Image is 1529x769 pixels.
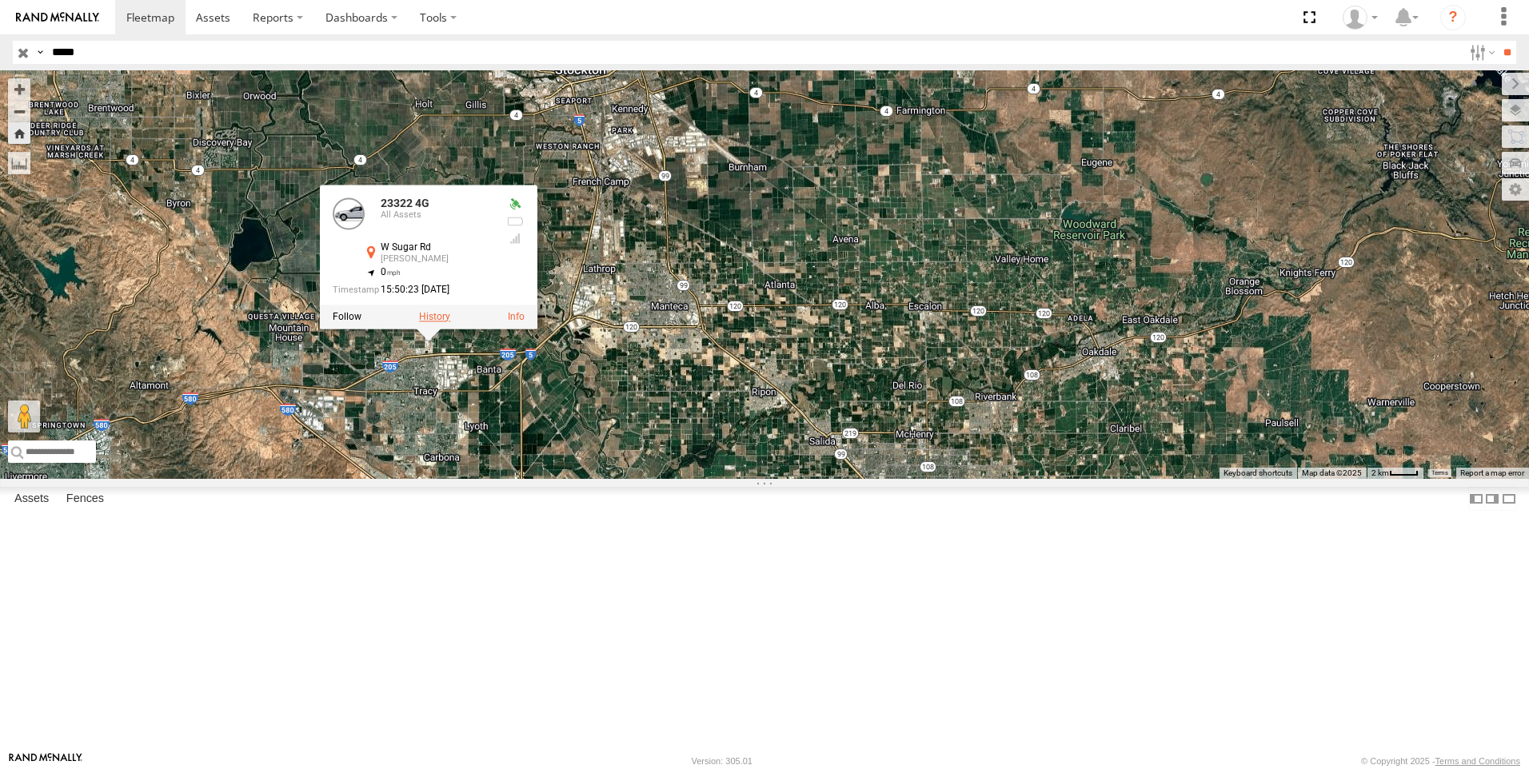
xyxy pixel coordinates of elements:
[1440,5,1466,30] i: ?
[1435,756,1520,766] a: Terms and Conditions
[333,285,493,295] div: Date/time of location update
[34,41,46,64] label: Search Query
[508,311,525,322] a: View Asset Details
[1371,468,1389,477] span: 2 km
[505,215,525,228] div: No battery health information received from this device.
[505,233,525,245] div: Last Event GSM Signal Strength
[16,12,99,23] img: rand-logo.svg
[333,311,361,322] label: Realtime tracking of Asset
[505,197,525,210] div: Valid GPS Fix
[1502,178,1529,201] label: Map Settings
[1460,468,1524,477] a: Report a map error
[1361,756,1520,766] div: © Copyright 2025 -
[8,78,30,100] button: Zoom in
[1337,6,1383,30] div: Puma Singh
[8,122,30,144] button: Zoom Home
[1431,470,1448,476] a: Terms
[1463,41,1498,64] label: Search Filter Options
[6,488,57,510] label: Assets
[419,311,450,322] label: View Asset History
[1367,468,1423,479] button: Map Scale: 2 km per 33 pixels
[1468,487,1484,510] label: Dock Summary Table to the Left
[8,400,40,432] button: Drag Pegman onto the map to open Street View
[1484,487,1500,510] label: Dock Summary Table to the Right
[8,152,30,174] label: Measure
[381,242,493,253] div: W Sugar Rd
[692,756,753,766] div: Version: 305.01
[8,100,30,122] button: Zoom out
[381,267,401,278] span: 0
[381,255,493,265] div: [PERSON_NAME]
[381,197,429,209] a: 23322 4G
[333,197,365,229] a: View Asset Details
[1224,468,1292,479] button: Keyboard shortcuts
[1302,468,1362,477] span: Map data ©2025
[58,488,112,510] label: Fences
[9,753,82,769] a: Visit our Website
[381,210,493,220] div: All Assets
[1501,487,1517,510] label: Hide Summary Table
